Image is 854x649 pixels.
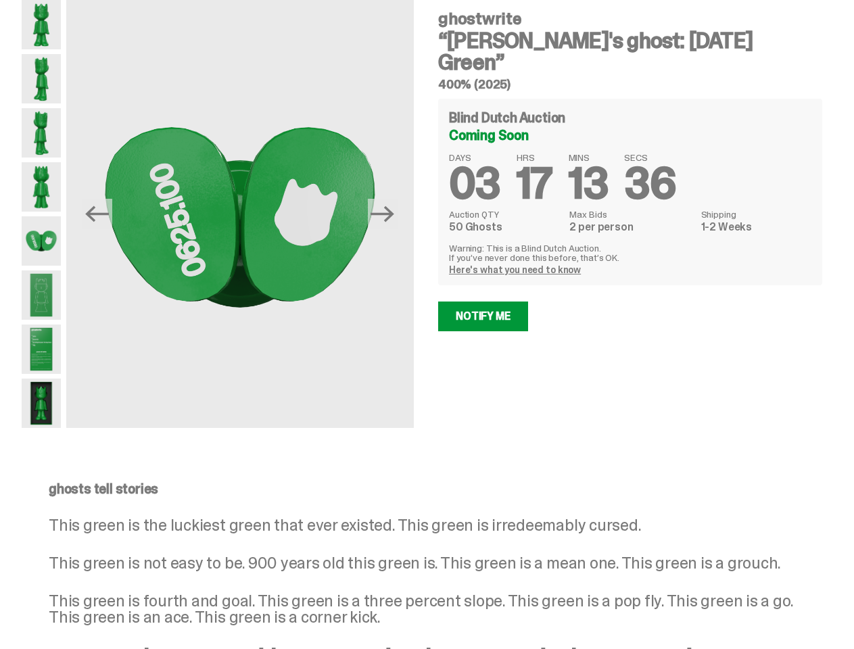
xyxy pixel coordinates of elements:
[449,155,500,212] span: 03
[438,30,822,73] h3: “[PERSON_NAME]'s ghost: [DATE] Green”
[449,243,811,262] p: Warning: This is a Blind Dutch Auction. If you’ve never done this before, that’s OK.
[82,199,112,229] button: Previous
[624,153,675,162] span: SECS
[624,155,675,212] span: 36
[22,324,61,374] img: Schrodinger_Green_Hero_12.png
[438,78,822,91] h5: 400% (2025)
[449,111,565,124] h4: Blind Dutch Auction
[438,302,528,331] a: Notify Me
[569,155,609,212] span: 13
[449,153,500,162] span: DAYS
[22,108,61,158] img: Schrodinger_Green_Hero_3.png
[22,54,61,103] img: Schrodinger_Green_Hero_2.png
[517,153,552,162] span: HRS
[449,222,561,233] dd: 50 Ghosts
[22,216,61,266] img: Schrodinger_Green_Hero_7.png
[701,210,811,219] dt: Shipping
[49,517,795,533] p: This green is the luckiest green that ever existed. This green is irredeemably cursed.
[49,482,795,496] p: ghosts tell stories
[449,264,581,276] a: Here's what you need to know
[49,555,795,571] p: This green is not easy to be. 900 years old this green is. This green is a mean one. This green i...
[368,199,398,229] button: Next
[569,210,692,219] dt: Max Bids
[569,222,692,233] dd: 2 per person
[22,270,61,320] img: Schrodinger_Green_Hero_9.png
[701,222,811,233] dd: 1-2 Weeks
[22,162,61,212] img: Schrodinger_Green_Hero_6.png
[449,128,811,142] div: Coming Soon
[49,593,795,625] p: This green is fourth and goal. This green is a three percent slope. This green is a pop fly. This...
[438,11,822,27] h4: ghostwrite
[517,155,552,212] span: 17
[22,379,61,428] img: Schrodinger_Green_Hero_13.png
[569,153,609,162] span: MINS
[449,210,561,219] dt: Auction QTY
